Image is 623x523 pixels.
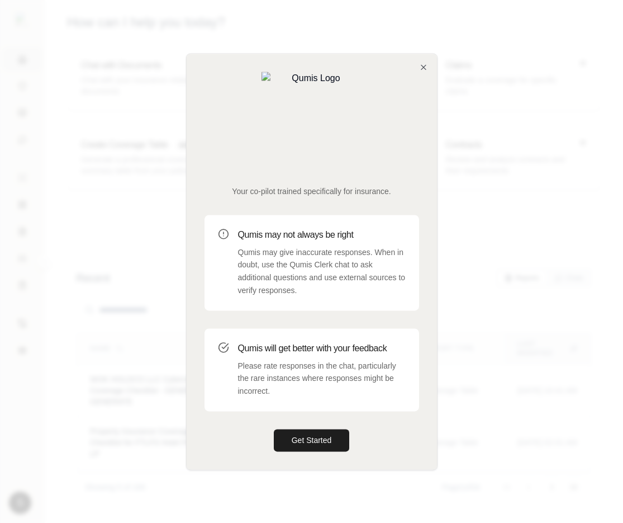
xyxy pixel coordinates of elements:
h3: Qumis may not always be right [238,228,406,242]
p: Qumis may give inaccurate responses. When in doubt, use the Qumis Clerk chat to ask additional qu... [238,246,406,297]
p: Please rate responses in the chat, particularly the rare instances where responses might be incor... [238,360,406,398]
img: Qumis Logo [261,72,362,172]
h3: Qumis will get better with your feedback [238,342,406,355]
button: Get Started [274,429,350,451]
p: Your co-pilot trained specifically for insurance. [205,186,419,197]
